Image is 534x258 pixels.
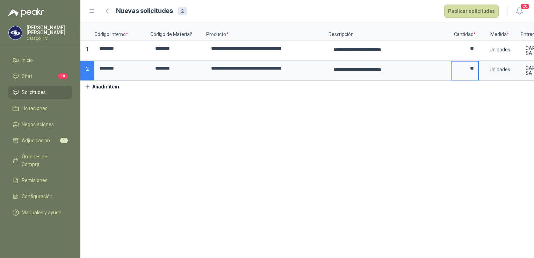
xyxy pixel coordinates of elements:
[94,22,150,41] p: Código Interno
[8,190,72,203] a: Configuración
[513,5,526,17] button: 20
[80,61,94,81] p: 2
[479,62,520,78] div: Unidades
[22,56,33,64] span: Inicio
[22,193,52,200] span: Configuración
[444,5,499,18] button: Publicar solicitudes
[27,36,72,41] p: Caracol TV
[27,25,72,35] p: [PERSON_NAME] [PERSON_NAME]
[8,174,72,187] a: Remisiones
[479,42,520,58] div: Unidades
[329,22,451,41] p: Descripción
[22,153,65,168] span: Órdenes de Compra
[60,138,68,143] span: 1
[8,134,72,147] a: Adjudicación1
[520,3,530,10] span: 20
[8,150,72,171] a: Órdenes de Compra
[206,22,329,41] p: Producto
[150,22,206,41] p: Código de Material
[22,105,48,112] span: Licitaciones
[58,73,68,79] span: 10
[8,86,72,99] a: Solicitudes
[479,22,521,41] p: Medida
[22,72,32,80] span: Chat
[22,88,46,96] span: Solicitudes
[8,53,72,67] a: Inicio
[22,121,54,128] span: Negociaciones
[8,118,72,131] a: Negociaciones
[8,8,44,17] img: Logo peakr
[9,26,22,40] img: Company Logo
[22,209,62,216] span: Manuales y ayuda
[22,137,50,144] span: Adjudicación
[8,70,72,83] a: Chat10
[8,206,72,219] a: Manuales y ayuda
[22,177,48,184] span: Remisiones
[178,7,187,15] div: 2
[451,22,479,41] p: Cantidad
[80,41,94,61] p: 1
[116,6,173,16] h2: Nuevas solicitudes
[80,81,123,93] button: Añadir ítem
[8,102,72,115] a: Licitaciones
